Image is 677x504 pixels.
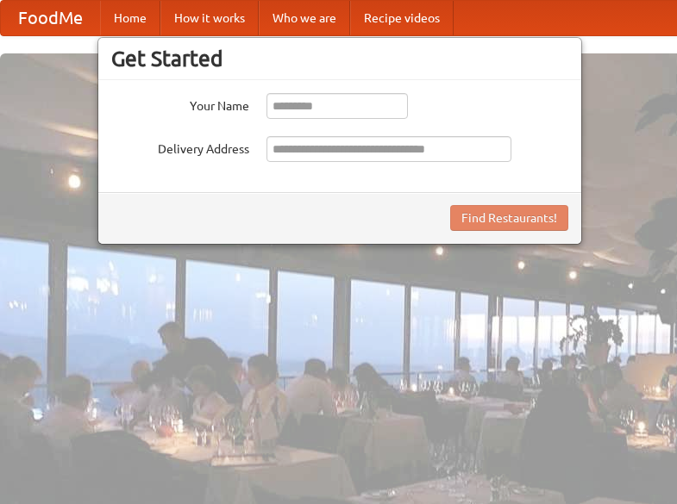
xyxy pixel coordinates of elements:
[259,1,350,35] a: Who we are
[111,136,249,158] label: Delivery Address
[111,46,568,72] h3: Get Started
[350,1,454,35] a: Recipe videos
[160,1,259,35] a: How it works
[450,205,568,231] button: Find Restaurants!
[111,93,249,115] label: Your Name
[1,1,100,35] a: FoodMe
[100,1,160,35] a: Home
